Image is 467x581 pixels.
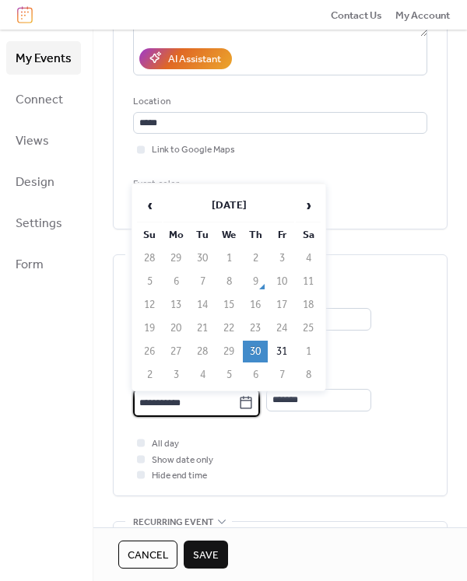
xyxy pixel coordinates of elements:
[216,271,241,292] td: 8
[16,129,49,153] span: Views
[163,271,188,292] td: 6
[216,317,241,339] td: 22
[296,224,321,246] th: Sa
[6,41,81,75] a: My Events
[243,294,268,316] td: 16
[269,364,294,386] td: 7
[243,317,268,339] td: 23
[6,124,81,157] a: Views
[243,247,268,269] td: 2
[190,247,215,269] td: 30
[137,294,162,316] td: 12
[6,165,81,198] a: Design
[269,317,294,339] td: 24
[152,468,207,484] span: Hide end time
[16,47,72,71] span: My Events
[152,453,213,468] span: Show date only
[395,8,450,23] span: My Account
[16,88,63,112] span: Connect
[133,94,424,110] div: Location
[163,364,188,386] td: 3
[269,271,294,292] td: 10
[133,514,213,530] span: Recurring event
[128,548,168,563] span: Cancel
[163,189,294,222] th: [DATE]
[137,364,162,386] td: 2
[216,364,241,386] td: 5
[296,271,321,292] td: 11
[216,224,241,246] th: We
[163,317,188,339] td: 20
[296,317,321,339] td: 25
[296,294,321,316] td: 18
[296,364,321,386] td: 8
[190,317,215,339] td: 21
[190,271,215,292] td: 7
[6,247,81,281] a: Form
[296,247,321,269] td: 4
[190,294,215,316] td: 14
[163,247,188,269] td: 29
[243,224,268,246] th: Th
[6,82,81,116] a: Connect
[137,341,162,362] td: 26
[243,364,268,386] td: 6
[137,224,162,246] th: Su
[17,6,33,23] img: logo
[331,7,382,23] a: Contact Us
[6,206,81,240] a: Settings
[16,253,44,277] span: Form
[16,170,54,194] span: Design
[168,51,221,67] div: AI Assistant
[269,341,294,362] td: 31
[243,271,268,292] td: 9
[216,294,241,316] td: 15
[133,177,248,192] div: Event color
[269,224,294,246] th: Fr
[138,190,161,221] span: ‹
[137,271,162,292] td: 5
[190,364,215,386] td: 4
[137,247,162,269] td: 28
[190,341,215,362] td: 28
[216,341,241,362] td: 29
[216,247,241,269] td: 1
[243,341,268,362] td: 30
[139,48,232,68] button: AI Assistant
[297,190,320,221] span: ›
[331,8,382,23] span: Contact Us
[152,436,179,452] span: All day
[163,294,188,316] td: 13
[184,541,228,569] button: Save
[118,541,177,569] button: Cancel
[190,224,215,246] th: Tu
[152,142,235,158] span: Link to Google Maps
[269,294,294,316] td: 17
[269,247,294,269] td: 3
[193,548,219,563] span: Save
[163,224,188,246] th: Mo
[163,341,188,362] td: 27
[296,341,321,362] td: 1
[395,7,450,23] a: My Account
[16,212,62,236] span: Settings
[137,317,162,339] td: 19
